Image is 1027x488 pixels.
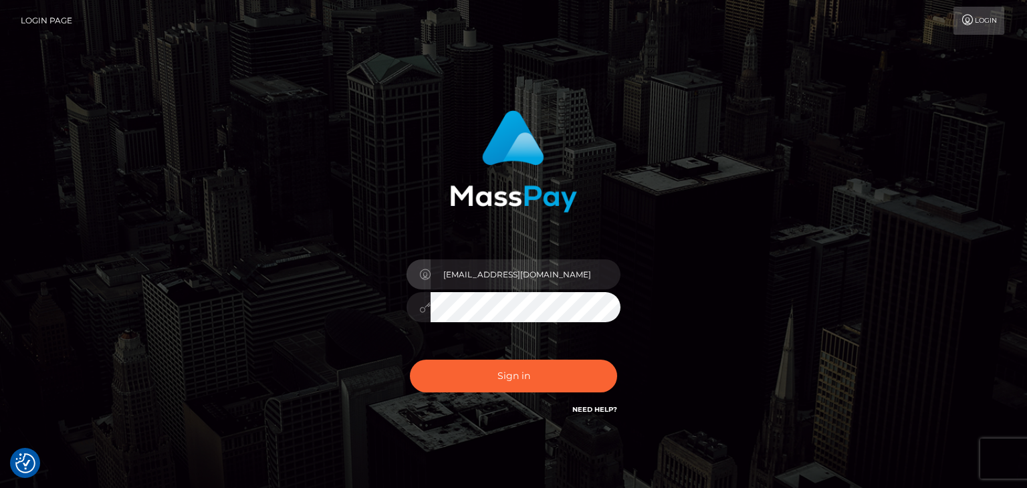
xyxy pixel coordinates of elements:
a: Login [953,7,1004,35]
a: Need Help? [572,405,617,414]
input: Username... [431,259,620,289]
img: MassPay Login [450,110,577,213]
a: Login Page [21,7,72,35]
img: Revisit consent button [15,453,35,473]
button: Sign in [410,360,617,392]
button: Consent Preferences [15,453,35,473]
